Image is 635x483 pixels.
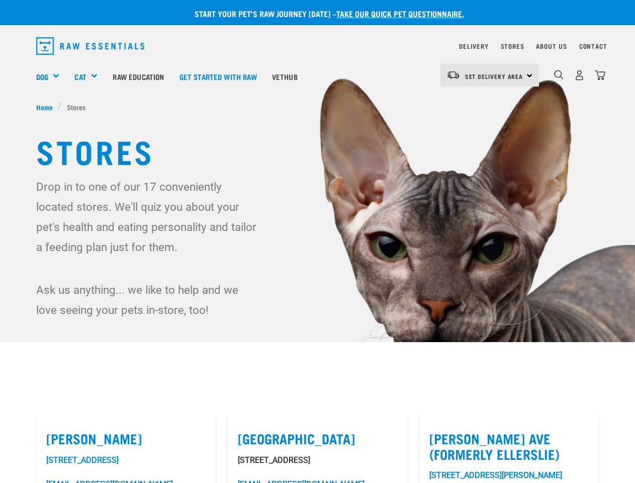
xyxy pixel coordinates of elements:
img: home-icon@2x.png [595,70,605,80]
a: Raw Education [105,56,171,97]
a: Home [36,102,58,112]
img: home-icon-1@2x.png [554,70,564,79]
a: Stores [501,44,524,48]
p: Drop in to one of our 17 conveniently located stores. We'll quiz you about your pet's health and ... [36,177,261,257]
h1: Stores [36,132,599,169]
label: [PERSON_NAME] [46,431,206,446]
img: user.png [574,70,585,80]
span: Set Delivery Area [465,74,523,78]
a: Get started with Raw [172,56,264,97]
nav: dropdown navigation [28,33,607,59]
a: [STREET_ADDRESS] [46,455,119,465]
a: About Us [536,44,567,48]
nav: breadcrumbs [36,102,599,112]
label: [PERSON_NAME] Ave (Formerly Ellerslie) [429,431,589,461]
a: [STREET_ADDRESS][PERSON_NAME] [429,470,562,480]
span: Home [36,102,53,112]
a: take our quick pet questionnaire. [336,11,464,16]
label: [GEOGRAPHIC_DATA] [238,431,397,446]
a: Cat [74,71,86,83]
a: Dog [36,71,48,83]
a: Contact [579,44,607,48]
a: Delivery [459,44,488,48]
img: Raw Essentials Logo [36,37,145,55]
p: Ask us anything... we like to help and we love seeing your pets in-store, too! [36,280,261,320]
p: [STREET_ADDRESS] [238,454,397,466]
img: van-moving.png [446,70,460,79]
a: Vethub [264,56,305,97]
